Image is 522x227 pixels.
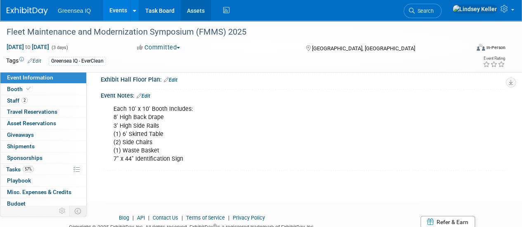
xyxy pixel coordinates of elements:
[164,77,177,83] a: Edit
[7,86,32,92] span: Booth
[26,87,31,91] i: Booth reservation complete
[0,129,86,140] a: Giveaways
[0,118,86,129] a: Asset Reservations
[0,164,86,175] a: Tasks57%
[486,44,505,51] div: In-Person
[130,215,136,221] span: |
[415,8,434,14] span: Search
[452,5,497,14] img: Lindsey Keller
[7,177,31,184] span: Playbook
[6,43,50,51] span: [DATE] [DATE]
[483,56,505,61] div: Event Rating
[23,166,34,172] span: 57%
[0,187,86,198] a: Misc. Expenses & Credits
[186,215,225,221] a: Terms of Service
[7,120,56,126] span: Asset Reservations
[55,206,70,216] td: Personalize Event Tab Strip
[101,89,505,100] div: Event Notes:
[7,74,53,81] span: Event Information
[233,215,265,221] a: Privacy Policy
[134,43,183,52] button: Committed
[0,175,86,186] a: Playbook
[28,58,41,64] a: Edit
[7,200,26,207] span: Budget
[7,143,35,150] span: Shipments
[0,84,86,95] a: Booth
[7,131,34,138] span: Giveaways
[146,215,151,221] span: |
[0,141,86,152] a: Shipments
[404,4,442,18] a: Search
[153,215,178,221] a: Contact Us
[4,25,463,40] div: Fleet Maintenance and Modernization Symposium (FMMS) 2025
[7,189,71,195] span: Misc. Expenses & Credits
[0,152,86,164] a: Sponsorships
[7,108,57,115] span: Travel Reservations
[0,72,86,83] a: Event Information
[226,215,231,221] span: |
[108,101,425,167] div: Each 10' x 10' Booth Includes: 8' High Back Drape 3' High Side Rails (1) 6' Skirted Table (2) Sid...
[0,198,86,209] a: Budget
[51,45,68,50] span: (3 days)
[180,215,185,221] span: |
[137,93,150,99] a: Edit
[6,56,41,66] td: Tags
[21,97,28,103] span: 2
[7,154,43,161] span: Sponsorships
[312,45,415,51] span: [GEOGRAPHIC_DATA], [GEOGRAPHIC_DATA]
[477,44,485,51] img: Format-Inperson.png
[101,73,505,84] div: Exhibit Hall Floor Plan:
[7,97,28,104] span: Staff
[58,7,91,14] span: Greensea IQ
[119,215,129,221] a: Blog
[137,215,145,221] a: API
[24,44,32,50] span: to
[49,57,106,66] div: Greensea IQ - EverClean
[7,7,48,15] img: ExhibitDay
[0,106,86,117] a: Travel Reservations
[6,166,34,173] span: Tasks
[70,206,87,216] td: Toggle Event Tabs
[0,95,86,106] a: Staff2
[432,43,505,55] div: Event Format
